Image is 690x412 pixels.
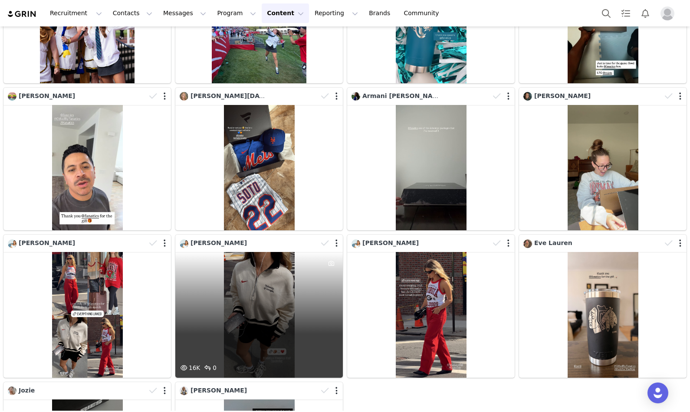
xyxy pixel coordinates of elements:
[8,92,16,101] img: 8af6fa26-c354-4b3e-9fe6-02481057b9f0--s.jpg
[523,92,532,101] img: e7ca3d00-a1fe-4b87-a9c0-18e70227c7ff.jpg
[19,92,75,99] span: [PERSON_NAME]
[19,239,75,246] span: [PERSON_NAME]
[191,239,247,246] span: [PERSON_NAME]
[158,3,211,23] button: Messages
[534,239,572,246] span: Eve Lauren
[364,3,398,23] a: Brands
[180,239,188,248] img: 1d9a383a-8e9d-4f1f-bb49-9ccf1751fc24.jpg
[655,7,683,20] button: Profile
[180,92,188,101] img: e961ccc6-0b6b-4a63-9d81-f5d2ff6e7e7c--s.jpg
[660,7,674,20] img: placeholder-profile.jpg
[8,239,16,248] img: 1d9a383a-8e9d-4f1f-bb49-9ccf1751fc24.jpg
[399,3,448,23] a: Community
[352,239,360,248] img: 1d9a383a-8e9d-4f1f-bb49-9ccf1751fc24.jpg
[352,92,360,101] img: 75b60726-a582-4baa-adb8-9394ed31a6d9--s.jpg
[597,3,616,23] button: Search
[362,92,446,99] span: Armani [PERSON_NAME]
[262,3,309,23] button: Content
[19,387,35,394] span: Jozie
[309,3,363,23] button: Reporting
[616,3,635,23] a: Tasks
[45,3,107,23] button: Recruitment
[202,364,217,371] span: 0
[534,92,591,99] span: [PERSON_NAME]
[178,364,200,371] span: 16K
[212,3,261,23] button: Program
[362,239,419,246] span: [PERSON_NAME]
[523,239,532,248] img: 155ed906-6ee0-4185-82bc-cbef408aac19.jpg
[8,386,16,395] img: 28a5ae11-ddc5-40db-a4fa-11488a18c984--s.jpg
[108,3,158,23] button: Contacts
[636,3,655,23] button: Notifications
[180,386,188,395] img: 5bedc9a4-dba7-4d7d-a784-5aab49ac46ac--s.jpg
[7,10,37,18] img: grin logo
[191,92,270,99] span: [PERSON_NAME][DATE]
[647,383,668,403] div: Open Intercom Messenger
[191,387,247,394] span: [PERSON_NAME]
